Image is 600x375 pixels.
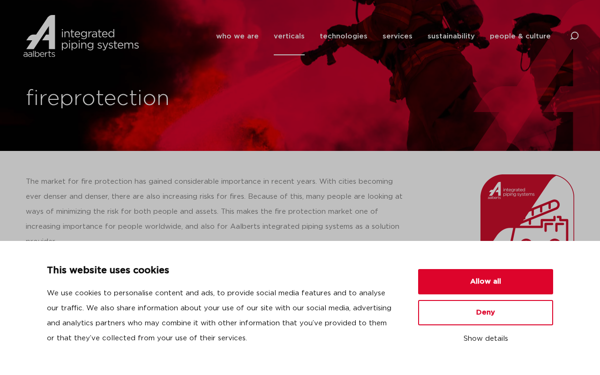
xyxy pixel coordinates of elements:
p: The market for fire protection has gained considerable importance in recent years. With cities be... [26,174,407,249]
nav: Menu [216,17,551,55]
button: Allow all [418,269,553,294]
a: services [382,17,412,55]
img: Aalberts_IPS_icon_fireprotection_rgb [480,174,574,268]
a: verticals [274,17,305,55]
button: Deny [418,300,553,325]
p: We use cookies to personalise content and ads, to provide social media features and to analyse ou... [47,286,396,346]
h1: fireprotection [26,84,295,114]
a: sustainability [427,17,475,55]
button: Show details [418,331,553,347]
a: who we are [216,17,259,55]
a: technologies [320,17,367,55]
a: people & culture [490,17,551,55]
p: This website uses cookies [47,263,396,278]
